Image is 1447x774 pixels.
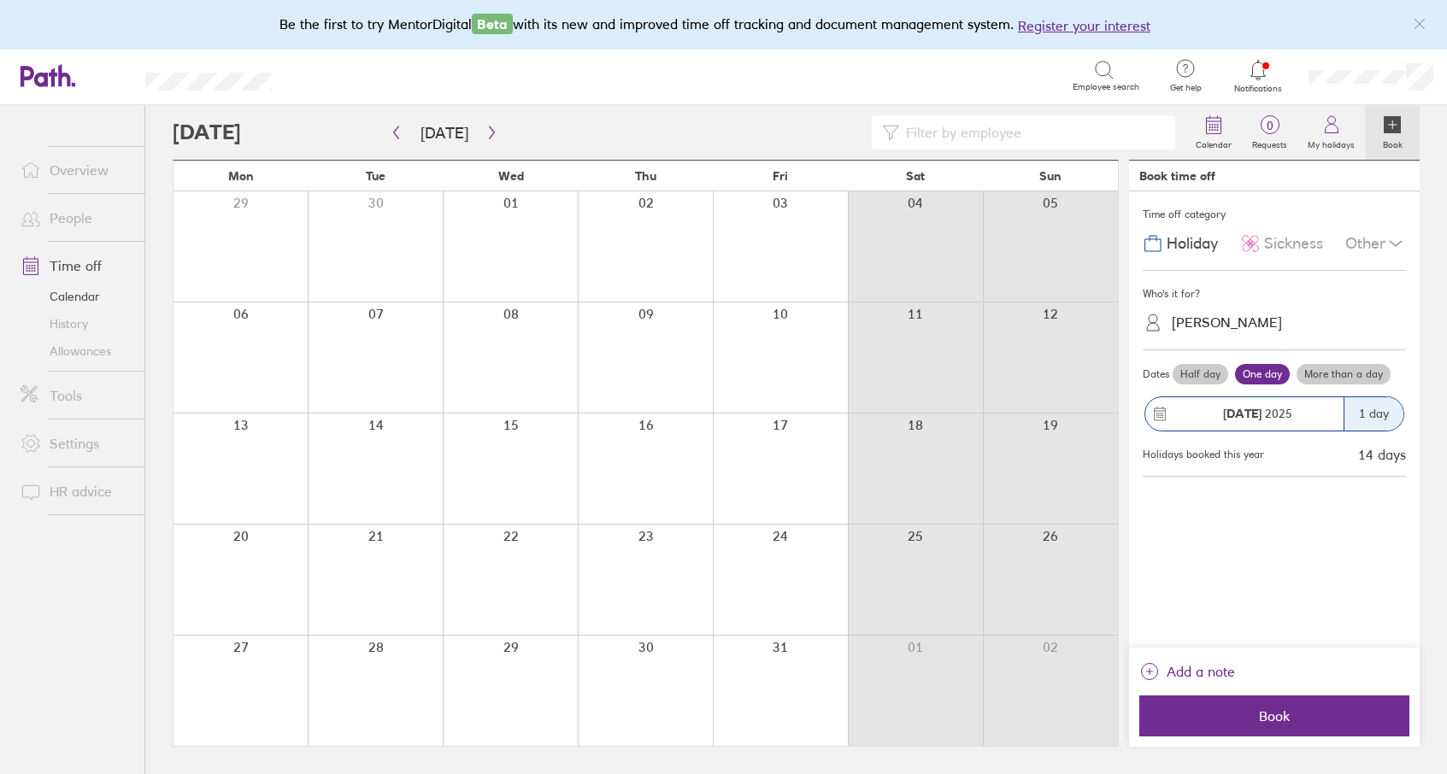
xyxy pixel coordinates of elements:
[1297,135,1365,150] label: My holidays
[7,378,144,413] a: Tools
[318,67,362,83] div: Search
[773,169,788,183] span: Fri
[635,169,656,183] span: Thu
[1039,169,1062,183] span: Sun
[1143,449,1264,460] div: Holidays booked this year
[1167,658,1235,685] span: Add a note
[906,169,925,183] span: Sat
[279,14,1168,36] div: Be the first to try MentorDigital with its new and improved time off tracking and document manage...
[1223,407,1292,420] span: 2025
[472,14,513,34] span: Beta
[498,169,524,183] span: Wed
[1358,447,1406,462] div: 14 days
[228,169,254,183] span: Mon
[7,283,144,310] a: Calendar
[1242,119,1297,132] span: 0
[1143,388,1406,440] button: [DATE] 20251 day
[1139,658,1235,685] button: Add a note
[1185,135,1242,150] label: Calendar
[1365,105,1420,160] a: Book
[1264,235,1323,253] span: Sickness
[366,169,385,183] span: Tue
[7,426,144,460] a: Settings
[1173,364,1228,384] label: Half day
[1345,227,1406,260] div: Other
[1297,364,1391,384] label: More than a day
[7,337,144,365] a: Allowances
[7,310,144,337] a: History
[7,249,144,283] a: Time off
[7,474,144,508] a: HR advice
[1344,397,1403,431] div: 1 day
[1373,135,1413,150] label: Book
[1223,406,1262,421] strong: [DATE]
[1297,105,1365,160] a: My holidays
[7,201,144,235] a: People
[1139,695,1409,736] button: Book
[1231,84,1286,94] span: Notifications
[1158,83,1214,93] span: Get help
[1172,314,1282,331] div: [PERSON_NAME]
[1018,15,1150,36] button: Register your interest
[1143,202,1406,227] div: Time off category
[899,116,1166,149] input: Filter by employee
[1242,135,1297,150] label: Requests
[1073,82,1139,92] span: Employee search
[1143,368,1169,380] span: Dates
[1143,281,1406,307] div: Who's it for?
[1235,364,1290,384] label: One day
[407,119,482,147] button: [DATE]
[1167,235,1218,253] span: Holiday
[1151,708,1397,724] span: Book
[1231,58,1286,94] a: Notifications
[1242,105,1297,160] a: 0Requests
[1139,169,1215,183] div: Book time off
[7,153,144,187] a: Overview
[1185,105,1242,160] a: Calendar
